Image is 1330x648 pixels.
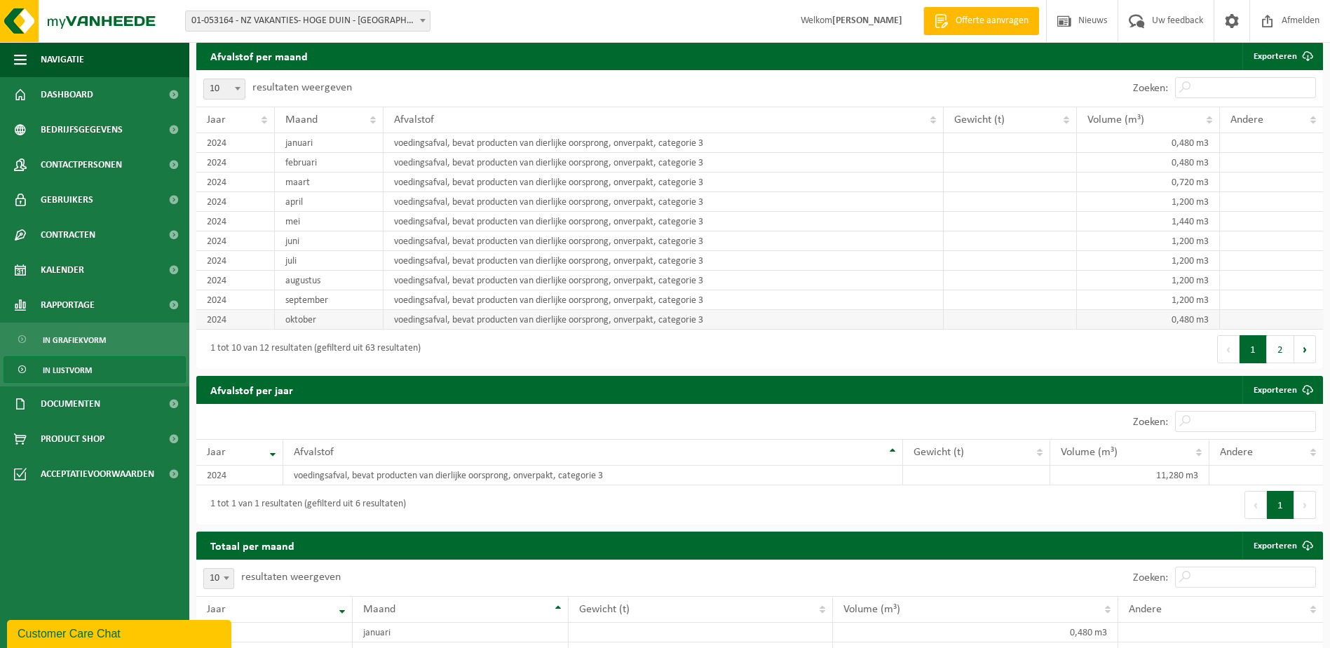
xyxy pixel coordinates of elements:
span: Andere [1230,114,1263,126]
td: 11,280 m3 [1050,466,1209,485]
span: Jaar [207,604,226,615]
h2: Afvalstof per jaar [196,376,307,403]
a: Exporteren [1242,532,1322,560]
button: Next [1294,335,1316,363]
a: Exporteren [1242,42,1322,70]
span: Volume (m³) [1061,447,1118,458]
strong: [PERSON_NAME] [832,15,902,26]
span: Navigatie [41,42,84,77]
td: september [275,290,384,310]
span: Volume (m³) [1087,114,1144,126]
span: Dashboard [41,77,93,112]
td: 2024 [196,153,275,173]
td: voedingsafval, bevat producten van dierlijke oorsprong, onverpakt, categorie 3 [384,173,944,192]
span: In grafiekvorm [43,327,106,353]
span: In lijstvorm [43,357,92,384]
td: 2024 [196,310,275,330]
a: Exporteren [1242,376,1322,404]
td: februari [275,153,384,173]
button: Previous [1217,335,1240,363]
span: 10 [203,568,234,589]
span: Gewicht (t) [914,447,964,458]
td: mei [275,212,384,231]
span: 01-053164 - NZ VAKANTIES- HOGE DUIN - OOSTDUINKERKE [186,11,430,31]
td: 2024 [196,271,275,290]
button: Next [1294,491,1316,519]
span: Andere [1129,604,1162,615]
td: januari [275,133,384,153]
td: voedingsafval, bevat producten van dierlijke oorsprong, onverpakt, categorie 3 [384,290,944,310]
td: 2024 [196,212,275,231]
label: Zoeken: [1133,83,1168,94]
label: resultaten weergeven [241,572,341,583]
td: 1,440 m3 [1077,212,1221,231]
span: Acceptatievoorwaarden [41,457,154,492]
td: voedingsafval, bevat producten van dierlijke oorsprong, onverpakt, categorie 3 [384,231,944,251]
td: 2024 [196,231,275,251]
td: 1,200 m3 [1077,251,1221,271]
div: 1 tot 1 van 1 resultaten (gefilterd uit 6 resultaten) [203,492,406,518]
td: 2024 [196,173,275,192]
h2: Afvalstof per maand [196,42,322,69]
span: Gebruikers [41,182,93,217]
span: Documenten [41,386,100,421]
td: 0,480 m3 [1077,310,1221,330]
td: 2024 [196,290,275,310]
td: 2024 [196,623,353,642]
td: voedingsafval, bevat producten van dierlijke oorsprong, onverpakt, categorie 3 [384,153,944,173]
span: Gewicht (t) [579,604,630,615]
span: Maand [363,604,395,615]
td: 0,480 m3 [1077,153,1221,173]
td: 2024 [196,192,275,212]
td: 2024 [196,133,275,153]
td: 2024 [196,251,275,271]
td: juni [275,231,384,251]
td: april [275,192,384,212]
span: Volume (m³) [843,604,900,615]
label: resultaten weergeven [252,82,352,93]
span: Afvalstof [294,447,334,458]
td: januari [353,623,569,642]
td: voedingsafval, bevat producten van dierlijke oorsprong, onverpakt, categorie 3 [384,251,944,271]
h2: Totaal per maand [196,532,308,559]
span: Maand [285,114,318,126]
span: 10 [203,79,245,100]
a: In lijstvorm [4,356,186,383]
span: 10 [204,569,233,588]
a: In grafiekvorm [4,326,186,353]
span: Product Shop [41,421,104,457]
span: Andere [1220,447,1253,458]
td: 0,480 m3 [833,623,1118,642]
button: 2 [1267,335,1294,363]
td: voedingsafval, bevat producten van dierlijke oorsprong, onverpakt, categorie 3 [384,310,944,330]
button: 1 [1267,491,1294,519]
td: voedingsafval, bevat producten van dierlijke oorsprong, onverpakt, categorie 3 [283,466,903,485]
span: Contracten [41,217,95,252]
td: 1,200 m3 [1077,271,1221,290]
span: 10 [204,79,245,99]
label: Zoeken: [1133,417,1168,428]
span: Gewicht (t) [954,114,1005,126]
td: oktober [275,310,384,330]
td: voedingsafval, bevat producten van dierlijke oorsprong, onverpakt, categorie 3 [384,133,944,153]
td: 2024 [196,466,283,485]
button: 1 [1240,335,1267,363]
td: 0,480 m3 [1077,133,1221,153]
td: voedingsafval, bevat producten van dierlijke oorsprong, onverpakt, categorie 3 [384,212,944,231]
span: Jaar [207,447,226,458]
span: Rapportage [41,288,95,323]
span: Afvalstof [394,114,434,126]
a: Offerte aanvragen [923,7,1039,35]
td: voedingsafval, bevat producten van dierlijke oorsprong, onverpakt, categorie 3 [384,192,944,212]
label: Zoeken: [1133,572,1168,583]
span: Kalender [41,252,84,288]
iframe: chat widget [7,617,234,648]
td: juli [275,251,384,271]
td: voedingsafval, bevat producten van dierlijke oorsprong, onverpakt, categorie 3 [384,271,944,290]
span: Bedrijfsgegevens [41,112,123,147]
td: maart [275,173,384,192]
span: Offerte aanvragen [952,14,1032,28]
td: 1,200 m3 [1077,192,1221,212]
span: 01-053164 - NZ VAKANTIES- HOGE DUIN - OOSTDUINKERKE [185,11,430,32]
